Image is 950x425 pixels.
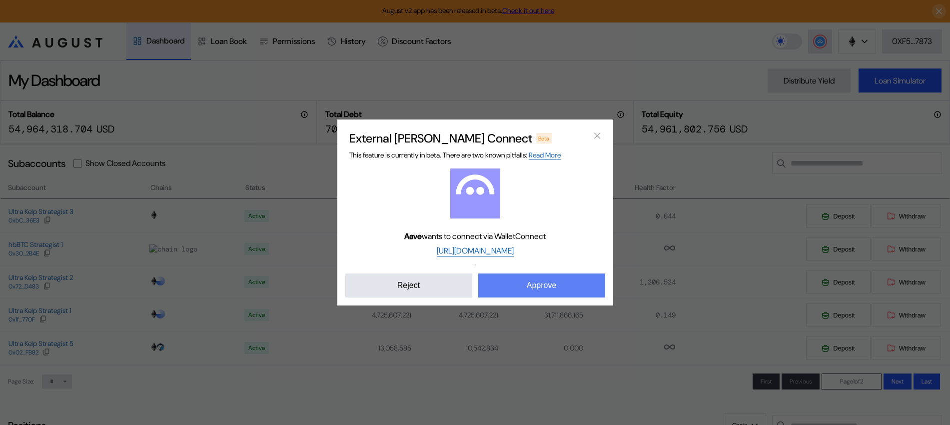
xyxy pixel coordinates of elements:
a: [URL][DOMAIN_NAME] [437,245,514,256]
div: Beta [536,133,552,143]
span: This feature is currently in beta. There are two known pitfalls: [349,150,561,160]
button: close modal [589,127,605,143]
h2: External [PERSON_NAME] Connect [349,130,532,146]
button: Reject [345,273,472,297]
b: Aave [404,231,422,241]
img: Aave logo [450,168,500,218]
a: Read More [529,150,561,160]
span: wants to connect via WalletConnect [404,231,546,241]
button: Approve [478,273,605,297]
